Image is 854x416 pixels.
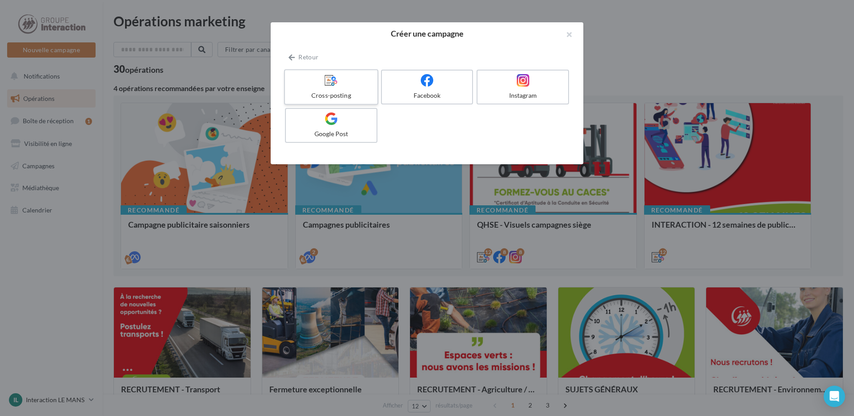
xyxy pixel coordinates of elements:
[385,91,469,100] div: Facebook
[285,29,569,37] h2: Créer une campagne
[824,386,845,407] div: Open Intercom Messenger
[289,129,373,138] div: Google Post
[481,91,565,100] div: Instagram
[289,91,373,100] div: Cross-posting
[285,52,322,62] button: Retour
